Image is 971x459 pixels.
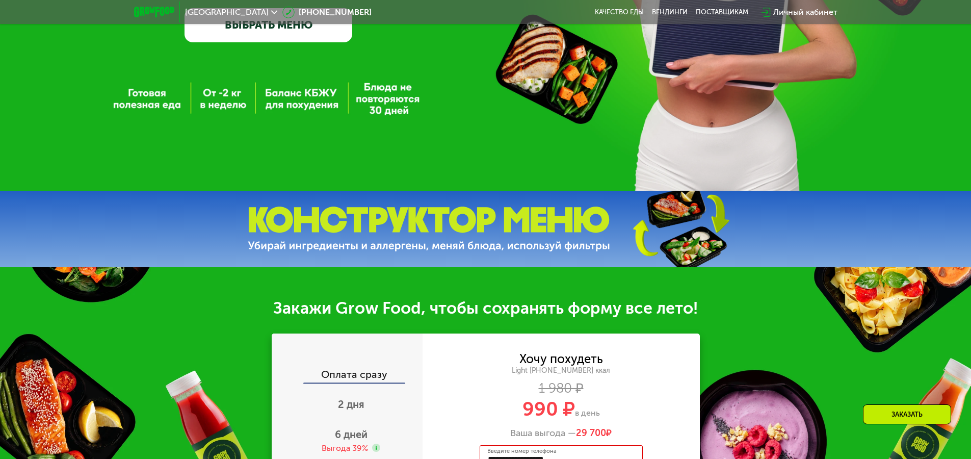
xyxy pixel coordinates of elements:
[338,398,364,411] span: 2 дня
[335,428,368,441] span: 6 дней
[322,443,368,454] div: Выгода 39%
[652,8,688,16] a: Вендинги
[423,428,700,439] div: Ваша выгода —
[273,369,423,382] div: Оплата сразу
[576,428,612,439] span: ₽
[863,404,951,424] div: Заказать
[522,397,575,421] span: 990 ₽
[575,408,600,418] span: в день
[282,6,372,18] a: [PHONE_NUMBER]
[773,6,837,18] div: Личный кабинет
[185,8,269,16] span: [GEOGRAPHIC_DATA]
[185,8,352,42] a: ВЫБРАТЬ МЕНЮ
[487,448,557,454] label: Введите номер телефона
[519,353,603,365] div: Хочу похудеть
[595,8,644,16] a: Качество еды
[423,383,700,394] div: 1 980 ₽
[696,8,748,16] div: поставщикам
[423,366,700,375] div: Light [PHONE_NUMBER] ккал
[576,427,606,439] span: 29 700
